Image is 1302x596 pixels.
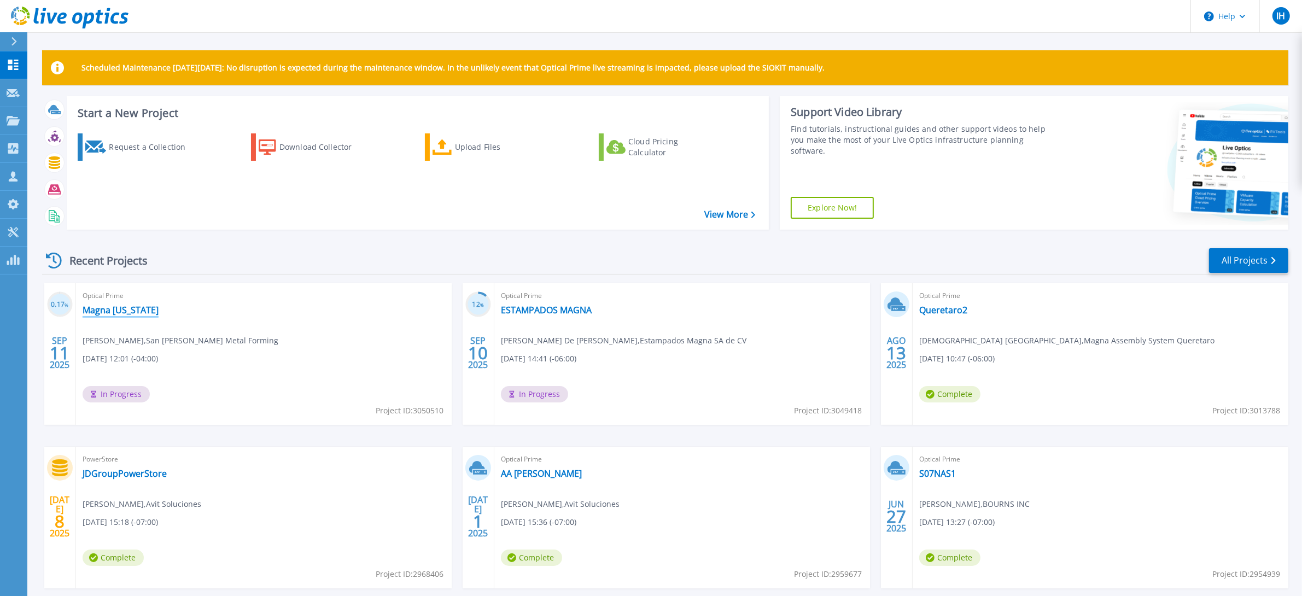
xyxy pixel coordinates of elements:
span: 13 [886,348,906,358]
a: AA [PERSON_NAME] [501,468,582,479]
div: SEP 2025 [49,333,70,373]
h3: 0.17 [47,299,73,311]
span: Complete [919,550,980,566]
div: Cloud Pricing Calculator [628,136,716,158]
a: Queretaro2 [919,305,967,315]
span: 11 [50,348,69,358]
span: [DATE] 15:36 (-07:00) [501,516,576,528]
span: PowerStore [83,453,445,465]
span: [DATE] 12:01 (-04:00) [83,353,158,365]
div: AGO 2025 [886,333,907,373]
span: 27 [886,512,906,521]
span: Complete [919,386,980,402]
span: Project ID: 2959677 [794,568,862,580]
span: Project ID: 3013788 [1212,405,1280,417]
div: Support Video Library [791,105,1053,119]
span: [DATE] 10:47 (-06:00) [919,353,995,365]
div: [DATE] 2025 [468,496,488,536]
span: % [480,302,484,308]
a: JDGroupPowerStore [83,468,167,479]
div: JUN 2025 [886,496,907,536]
span: Complete [83,550,144,566]
div: Upload Files [455,136,542,158]
span: 8 [55,517,65,526]
span: Project ID: 3050510 [376,405,443,417]
a: Explore Now! [791,197,874,219]
a: Upload Files [425,133,547,161]
span: Optical Prime [501,290,863,302]
div: Request a Collection [109,136,196,158]
div: Download Collector [279,136,367,158]
p: Scheduled Maintenance [DATE][DATE]: No disruption is expected during the maintenance window. In t... [81,63,825,72]
span: [PERSON_NAME] , San [PERSON_NAME] Metal Forming [83,335,278,347]
div: SEP 2025 [468,333,488,373]
span: In Progress [83,386,150,402]
a: View More [704,209,755,220]
span: IH [1276,11,1285,20]
span: In Progress [501,386,568,402]
div: Find tutorials, instructional guides and other support videos to help you make the most of your L... [791,124,1053,156]
span: [DATE] 14:41 (-06:00) [501,353,576,365]
a: All Projects [1209,248,1288,273]
span: [PERSON_NAME] , BOURNS INC [919,498,1030,510]
span: [PERSON_NAME] De [PERSON_NAME] , Estampados Magna SA de CV [501,335,746,347]
h3: 12 [465,299,491,311]
span: [PERSON_NAME] , Avit Soluciones [83,498,201,510]
span: Optical Prime [83,290,445,302]
span: % [65,302,68,308]
a: ESTAMPADOS MAGNA [501,305,592,315]
a: Request a Collection [78,133,200,161]
span: Project ID: 3049418 [794,405,862,417]
span: 1 [473,517,483,526]
span: [DEMOGRAPHIC_DATA] [GEOGRAPHIC_DATA] , Magna Assembly System Queretaro [919,335,1215,347]
span: Project ID: 2968406 [376,568,443,580]
span: [PERSON_NAME] , Avit Soluciones [501,498,620,510]
span: Optical Prime [501,453,863,465]
div: [DATE] 2025 [49,496,70,536]
h3: Start a New Project [78,107,755,119]
span: [DATE] 13:27 (-07:00) [919,516,995,528]
span: [DATE] 15:18 (-07:00) [83,516,158,528]
a: S07NAS1 [919,468,956,479]
a: Download Collector [251,133,373,161]
a: Magna [US_STATE] [83,305,159,315]
span: Complete [501,550,562,566]
span: Project ID: 2954939 [1212,568,1280,580]
span: Optical Prime [919,290,1282,302]
div: Recent Projects [42,247,162,274]
span: 10 [468,348,488,358]
span: Optical Prime [919,453,1282,465]
a: Cloud Pricing Calculator [599,133,721,161]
